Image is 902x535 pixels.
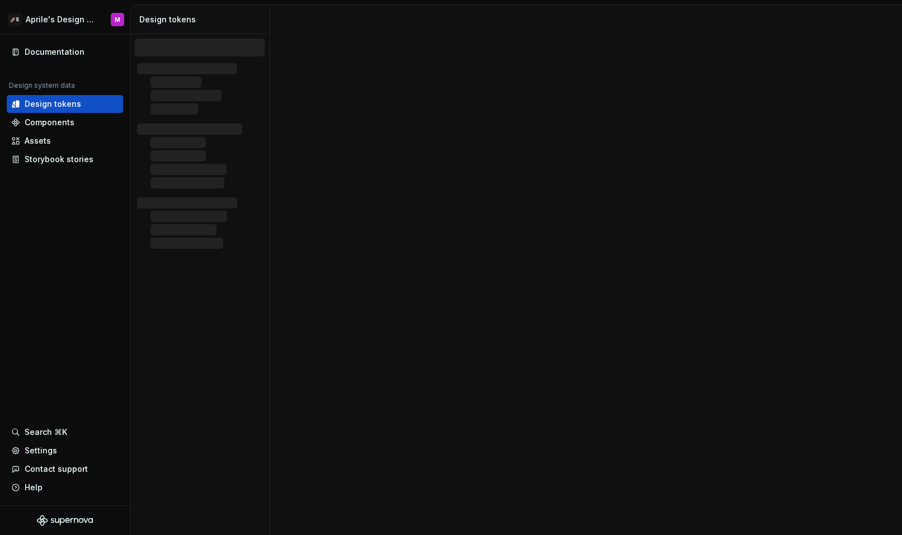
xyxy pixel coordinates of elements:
button: 🚀SAprile's Design SystemM [2,7,128,31]
div: Contact support [25,463,88,475]
div: Storybook stories [25,154,93,165]
div: Components [25,117,74,128]
a: Design tokens [7,95,123,113]
div: M [115,15,120,24]
div: Settings [25,445,57,456]
button: Search ⌘K [7,423,123,441]
div: 🚀S [8,13,21,26]
svg: Supernova Logo [37,515,93,526]
div: Search ⌘K [25,427,67,438]
a: Assets [7,132,123,150]
div: Design tokens [139,14,265,25]
div: Help [25,482,43,493]
div: Design system data [9,81,75,90]
div: Assets [25,135,51,146]
button: Help [7,479,123,496]
div: Aprile's Design System [26,14,97,25]
div: Design tokens [25,98,81,110]
a: Storybook stories [7,150,123,168]
a: Components [7,113,123,131]
a: Documentation [7,43,123,61]
div: Documentation [25,46,84,58]
button: Contact support [7,460,123,478]
a: Settings [7,442,123,460]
